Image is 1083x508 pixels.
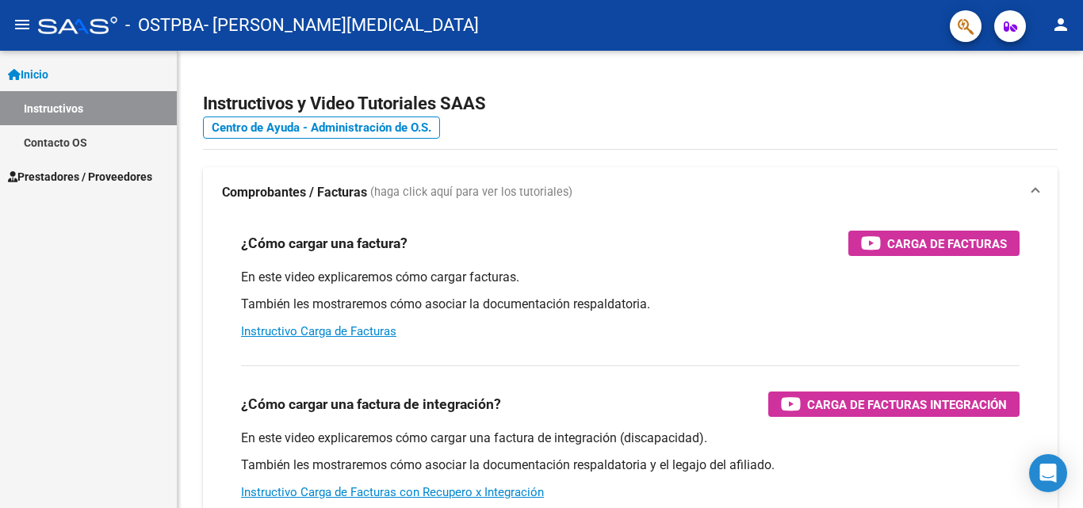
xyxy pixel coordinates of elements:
[241,430,1020,447] p: En este video explicaremos cómo cargar una factura de integración (discapacidad).
[8,66,48,83] span: Inicio
[8,168,152,185] span: Prestadores / Proveedores
[204,8,479,43] span: - [PERSON_NAME][MEDICAL_DATA]
[203,89,1058,119] h2: Instructivos y Video Tutoriales SAAS
[807,395,1007,414] span: Carga de Facturas Integración
[13,15,32,34] mat-icon: menu
[1051,15,1070,34] mat-icon: person
[887,234,1007,254] span: Carga de Facturas
[241,324,396,338] a: Instructivo Carga de Facturas
[768,392,1020,417] button: Carga de Facturas Integración
[222,184,367,201] strong: Comprobantes / Facturas
[241,393,501,415] h3: ¿Cómo cargar una factura de integración?
[241,232,408,254] h3: ¿Cómo cargar una factura?
[125,8,204,43] span: - OSTPBA
[1029,454,1067,492] div: Open Intercom Messenger
[241,485,544,499] a: Instructivo Carga de Facturas con Recupero x Integración
[370,184,572,201] span: (haga click aquí para ver los tutoriales)
[203,167,1058,218] mat-expansion-panel-header: Comprobantes / Facturas (haga click aquí para ver los tutoriales)
[241,296,1020,313] p: También les mostraremos cómo asociar la documentación respaldatoria.
[203,116,440,139] a: Centro de Ayuda - Administración de O.S.
[848,231,1020,256] button: Carga de Facturas
[241,456,1020,474] p: También les mostraremos cómo asociar la documentación respaldatoria y el legajo del afiliado.
[241,269,1020,286] p: En este video explicaremos cómo cargar facturas.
